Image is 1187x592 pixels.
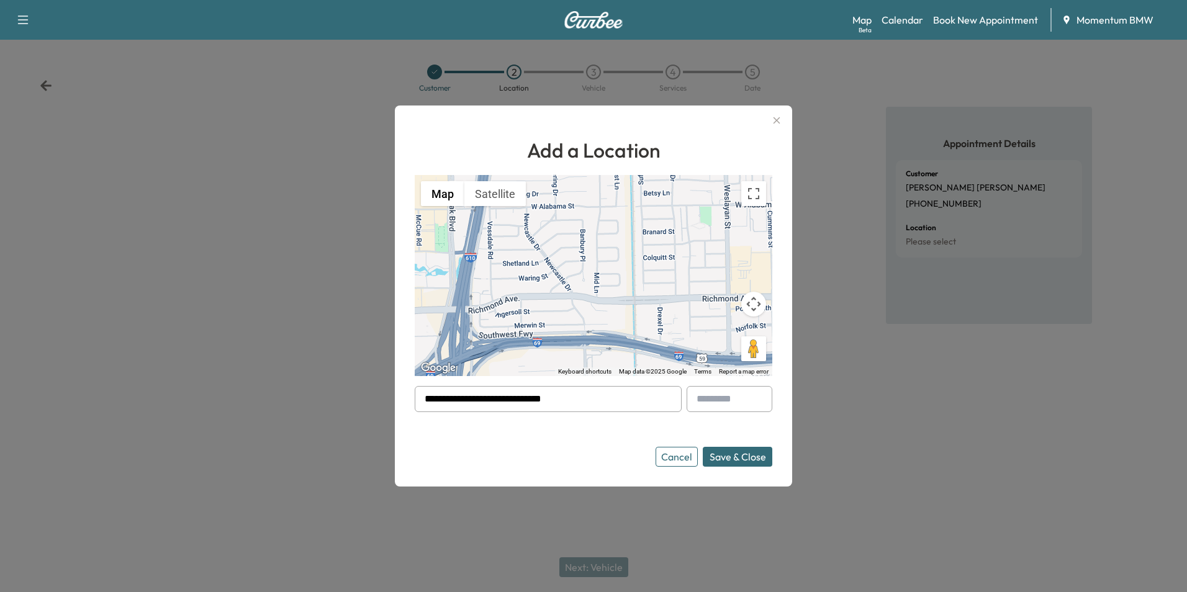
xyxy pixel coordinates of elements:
a: Report a map error [719,368,769,375]
span: Momentum BMW [1076,12,1153,27]
button: Cancel [656,447,698,467]
a: Calendar [882,12,923,27]
button: Toggle fullscreen view [741,181,766,206]
button: Map camera controls [741,292,766,316]
button: Keyboard shortcuts [558,367,612,376]
a: Terms (opens in new tab) [694,368,711,375]
span: Map data ©2025 Google [619,368,687,375]
img: Google [418,360,459,376]
button: Show satellite imagery [464,181,526,206]
button: Drag Pegman onto the map to open Street View [741,336,766,361]
div: Beta [859,25,872,35]
h1: Add a Location [415,135,772,165]
button: Show street map [421,181,464,206]
a: Open this area in Google Maps (opens a new window) [418,360,459,376]
a: Book New Appointment [933,12,1038,27]
button: Save & Close [703,447,772,467]
img: Curbee Logo [564,11,623,29]
a: MapBeta [852,12,872,27]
